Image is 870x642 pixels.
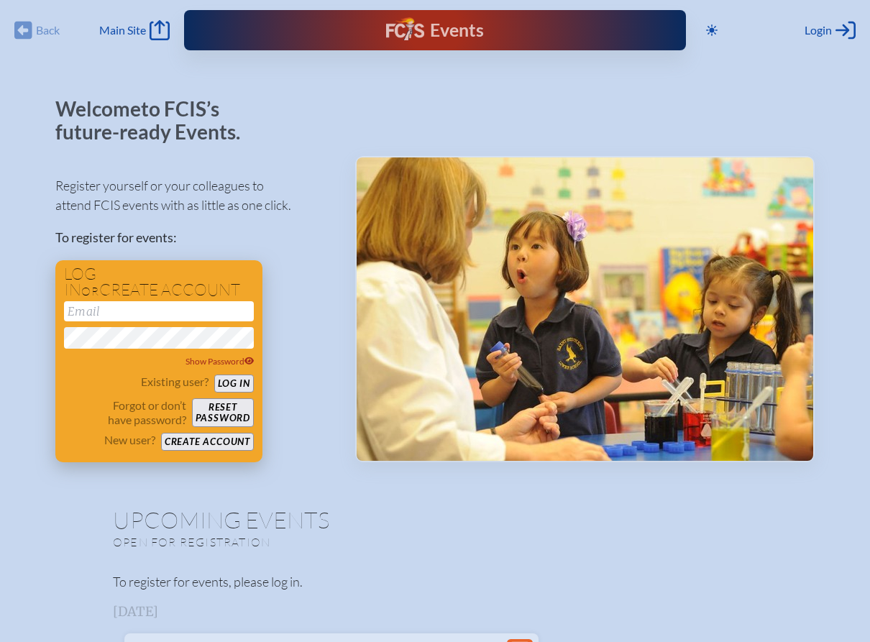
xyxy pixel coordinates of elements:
h1: Log in create account [64,266,254,298]
p: Existing user? [141,375,209,389]
p: Open for registration [113,535,493,549]
p: To register for events, please log in. [113,572,757,592]
div: FCIS Events — Future ready [333,17,538,43]
button: Log in [214,375,254,393]
button: Resetpassword [192,398,254,427]
p: Forgot or don’t have password? [64,398,186,427]
p: Register yourself or your colleagues to attend FCIS events with as little as one click. [55,176,332,215]
button: Create account [161,433,254,451]
span: Main Site [99,23,146,37]
span: Login [805,23,832,37]
img: Events [357,157,813,461]
p: New user? [104,433,155,447]
span: or [81,284,99,298]
h3: [DATE] [113,605,757,619]
input: Email [64,301,254,321]
h1: Upcoming Events [113,508,757,531]
p: To register for events: [55,228,332,247]
a: Main Site [99,20,170,40]
p: Welcome to FCIS’s future-ready Events. [55,98,257,143]
span: Show Password [186,356,255,367]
